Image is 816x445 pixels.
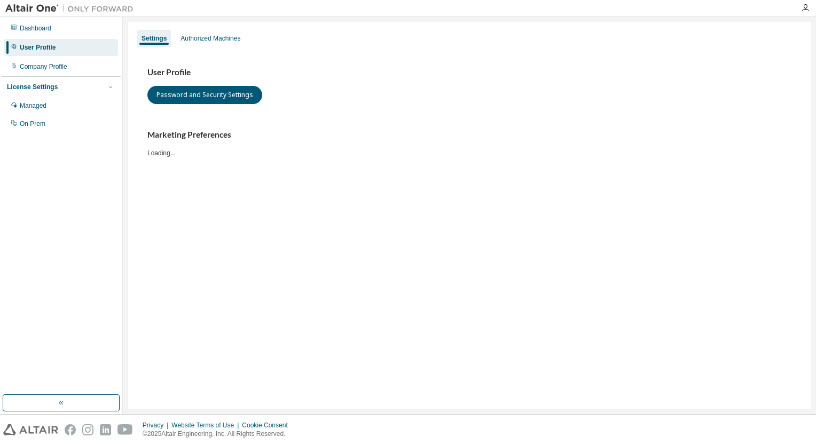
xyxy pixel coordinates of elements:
[3,424,58,435] img: altair_logo.svg
[143,430,294,439] p: © 2025 Altair Engineering, Inc. All Rights Reserved.
[147,130,791,157] div: Loading...
[5,3,139,14] img: Altair One
[171,421,242,430] div: Website Terms of Use
[65,424,76,435] img: facebook.svg
[82,424,93,435] img: instagram.svg
[20,62,67,71] div: Company Profile
[100,424,111,435] img: linkedin.svg
[20,24,51,33] div: Dashboard
[20,120,45,128] div: On Prem
[142,34,167,43] div: Settings
[20,101,46,110] div: Managed
[117,424,133,435] img: youtube.svg
[147,67,791,78] h3: User Profile
[181,34,240,43] div: Authorized Machines
[143,421,171,430] div: Privacy
[7,83,58,91] div: License Settings
[147,86,262,104] button: Password and Security Settings
[242,421,294,430] div: Cookie Consent
[147,130,791,140] h3: Marketing Preferences
[20,43,56,52] div: User Profile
